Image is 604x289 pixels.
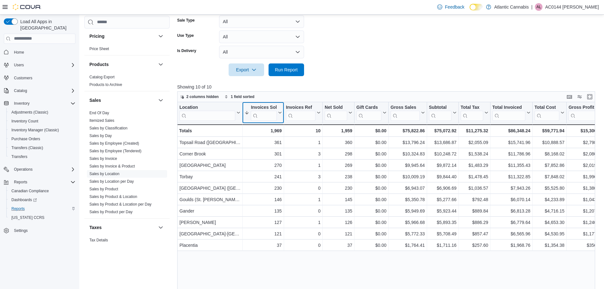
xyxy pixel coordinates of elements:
[470,4,483,10] input: Dark Mode
[461,173,488,181] div: $1,478.45
[89,141,139,146] a: Sales by Employee (Created)
[492,230,530,238] div: $6,565.96
[391,104,420,110] div: Gross Sales
[89,238,108,242] a: Tax Details
[251,104,276,121] div: Invoices Sold
[244,150,282,158] div: 301
[535,139,564,146] div: $10,888.57
[429,104,457,121] button: Subtotal
[461,104,488,121] button: Total Tax
[536,3,541,11] span: AL
[244,161,282,169] div: 270
[1,99,78,108] button: Inventory
[391,139,425,146] div: $13,796.24
[157,224,165,231] button: Taxes
[89,46,109,51] span: Price Sheet
[11,119,38,124] span: Inventory Count
[11,178,75,186] span: Reports
[1,178,78,187] button: Reports
[9,126,62,134] a: Inventory Manager (Classic)
[429,161,457,169] div: $9,872.14
[429,184,457,192] div: $6,906.69
[286,104,315,110] div: Invoices Ref
[286,161,320,169] div: 1
[179,104,235,110] div: Location
[435,1,467,13] a: Feedback
[14,88,27,93] span: Catalog
[157,61,165,68] button: Products
[89,224,156,231] button: Taxes
[535,3,542,11] div: AC0144 Lawrenson Dennis
[89,202,152,207] a: Sales by Product & Location per Day
[429,150,457,158] div: $10,248.72
[84,109,170,218] div: Sales
[391,150,425,158] div: $10,324.83
[9,187,51,195] a: Canadian Compliance
[9,196,75,204] span: Dashboards
[461,219,488,226] div: $886.29
[11,100,75,107] span: Inventory
[14,180,27,185] span: Reports
[179,219,240,226] div: [PERSON_NAME]
[14,228,28,233] span: Settings
[6,213,78,222] button: [US_STATE] CCRS
[179,104,240,121] button: Location
[325,161,352,169] div: 269
[11,206,25,211] span: Reports
[231,94,255,99] span: 1 field sorted
[325,104,347,110] div: Net Sold
[535,173,564,181] div: $7,848.02
[461,207,488,215] div: $889.84
[492,104,530,121] button: Total Invoiced
[391,104,425,121] button: Gross Sales
[568,127,603,135] div: $15,300.98
[89,47,109,51] a: Price Sheet
[89,75,114,79] a: Catalog Export
[461,127,488,135] div: $11,275.32
[535,161,564,169] div: $7,852.86
[568,230,603,238] div: $1,177.54
[429,104,451,110] div: Subtotal
[356,127,386,135] div: $0.00
[179,104,235,121] div: Location
[179,230,240,238] div: [GEOGRAPHIC_DATA]-[GEOGRAPHIC_DATA]
[11,49,27,56] a: Home
[9,196,39,204] a: Dashboards
[391,196,425,203] div: $5,350.78
[89,164,135,169] span: Sales by Invoice & Product
[9,117,75,125] span: Inventory Count
[275,67,298,73] span: Run Report
[89,126,127,131] span: Sales by Classification
[89,187,118,192] span: Sales by Product
[286,219,320,226] div: 1
[568,104,603,121] button: Gross Profit
[157,96,165,104] button: Sales
[391,104,420,121] div: Gross Sales
[9,144,75,152] span: Transfers (Classic)
[535,219,564,226] div: $4,653.30
[429,196,457,203] div: $5,277.66
[89,238,108,243] span: Tax Details
[18,18,75,31] span: Load All Apps in [GEOGRAPHIC_DATA]
[219,30,304,43] button: All
[535,184,564,192] div: $5,525.80
[325,104,347,121] div: Net Sold
[11,166,35,173] button: Operations
[251,104,276,110] div: Invoices Sold
[89,133,112,138] span: Sales by Day
[576,93,583,101] button: Display options
[6,187,78,195] button: Canadian Compliance
[6,204,78,213] button: Reports
[89,33,156,39] button: Pricing
[89,164,135,168] a: Sales by Invoice & Product
[244,241,282,249] div: 37
[11,227,30,234] a: Settings
[325,127,352,135] div: 1,959
[89,179,134,184] span: Sales by Location per Day
[325,139,352,146] div: 360
[391,127,425,135] div: $75,822.86
[179,207,240,215] div: Gander
[545,3,599,11] p: AC0144 [PERSON_NAME]
[89,148,141,154] span: Sales by Employee (Tendered)
[244,127,282,135] div: 1,969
